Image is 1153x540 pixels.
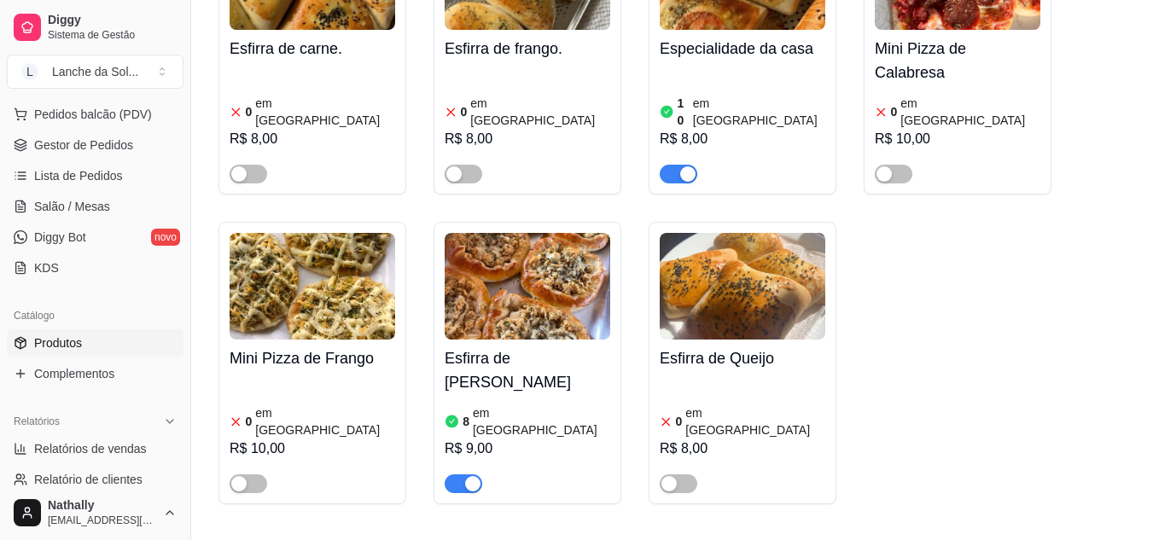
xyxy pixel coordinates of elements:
[7,224,183,251] a: Diggy Botnovo
[678,95,690,129] article: 10
[685,404,825,438] article: em [GEOGRAPHIC_DATA]
[7,492,183,533] button: Nathally[EMAIL_ADDRESS][DOMAIN_NAME]
[7,466,183,493] a: Relatório de clientes
[660,37,825,61] h4: Especialidade da casa
[34,198,110,215] span: Salão / Mesas
[660,438,825,459] div: R$ 8,00
[246,103,253,120] article: 0
[7,254,183,282] a: KDS
[52,63,138,80] div: Lanche da Sol ...
[7,7,183,48] a: DiggySistema de Gestão
[48,514,156,527] span: [EMAIL_ADDRESS][DOMAIN_NAME]
[34,365,114,382] span: Complementos
[445,346,610,394] h4: Esfirra de [PERSON_NAME]
[34,334,82,351] span: Produtos
[7,193,183,220] a: Salão / Mesas
[7,101,183,128] button: Pedidos balcão (PDV)
[7,435,183,462] a: Relatórios de vendas
[660,346,825,370] h4: Esfirra de Queijo
[676,413,683,430] article: 0
[445,129,610,149] div: R$ 8,00
[230,233,395,340] img: product-image
[7,360,183,387] a: Complementos
[875,129,1040,149] div: R$ 10,00
[34,229,86,246] span: Diggy Bot
[7,55,183,89] button: Select a team
[445,233,610,340] img: product-image
[463,413,469,430] article: 8
[875,37,1040,84] h4: Mini Pizza de Calabresa
[7,329,183,357] a: Produtos
[230,129,395,149] div: R$ 8,00
[7,162,183,189] a: Lista de Pedidos
[7,302,183,329] div: Catálogo
[445,438,610,459] div: R$ 9,00
[48,498,156,514] span: Nathally
[891,103,898,120] article: 0
[34,471,143,488] span: Relatório de clientes
[34,259,59,276] span: KDS
[230,37,395,61] h4: Esfirra de carne.
[470,95,610,129] article: em [GEOGRAPHIC_DATA]
[660,129,825,149] div: R$ 8,00
[48,13,177,28] span: Diggy
[461,103,468,120] article: 0
[34,167,123,184] span: Lista de Pedidos
[693,95,825,129] article: em [GEOGRAPHIC_DATA]
[14,415,60,428] span: Relatórios
[7,131,183,159] a: Gestor de Pedidos
[230,438,395,459] div: R$ 10,00
[255,404,395,438] article: em [GEOGRAPHIC_DATA]
[255,95,395,129] article: em [GEOGRAPHIC_DATA]
[34,440,147,457] span: Relatórios de vendas
[900,95,1040,129] article: em [GEOGRAPHIC_DATA]
[230,346,395,370] h4: Mini Pizza de Frango
[21,63,38,80] span: L
[34,136,133,154] span: Gestor de Pedidos
[48,28,177,42] span: Sistema de Gestão
[246,413,253,430] article: 0
[473,404,610,438] article: em [GEOGRAPHIC_DATA]
[445,37,610,61] h4: Esfirra de frango.
[34,106,152,123] span: Pedidos balcão (PDV)
[660,233,825,340] img: product-image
